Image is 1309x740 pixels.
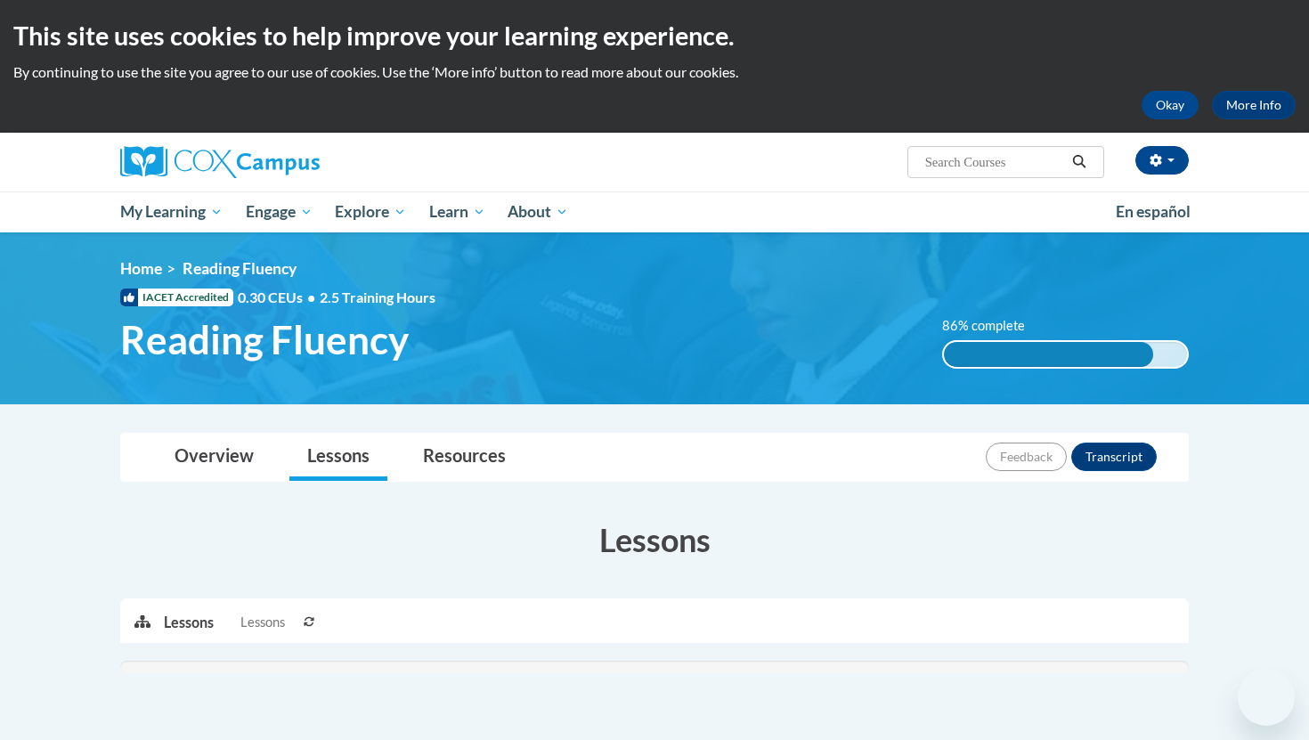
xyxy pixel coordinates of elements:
[1142,91,1199,119] button: Okay
[335,201,406,223] span: Explore
[183,259,297,278] span: Reading Fluency
[120,316,409,363] span: Reading Fluency
[944,342,1153,367] div: 86% complete
[1116,202,1191,221] span: En español
[120,201,223,223] span: My Learning
[418,191,497,232] a: Learn
[1066,151,1093,173] button: Search
[1104,193,1202,231] a: En español
[923,151,1066,173] input: Search Courses
[508,201,568,223] span: About
[497,191,581,232] a: About
[942,316,1045,336] label: 86% complete
[238,288,320,307] span: 0.30 CEUs
[246,201,313,223] span: Engage
[164,613,214,632] p: Lessons
[234,191,324,232] a: Engage
[120,259,162,278] a: Home
[157,434,272,481] a: Overview
[307,289,315,305] span: •
[1071,443,1157,471] button: Transcript
[405,434,524,481] a: Resources
[1212,91,1296,119] a: More Info
[120,289,233,306] span: IACET Accredited
[320,289,435,305] span: 2.5 Training Hours
[13,18,1296,53] h2: This site uses cookies to help improve your learning experience.
[120,146,320,178] img: Cox Campus
[289,434,387,481] a: Lessons
[120,517,1189,562] h3: Lessons
[13,62,1296,82] p: By continuing to use the site you agree to our use of cookies. Use the ‘More info’ button to read...
[93,191,1215,232] div: Main menu
[240,613,285,632] span: Lessons
[323,191,418,232] a: Explore
[1238,669,1295,726] iframe: Button to launch messaging window
[986,443,1067,471] button: Feedback
[429,201,485,223] span: Learn
[120,146,459,178] a: Cox Campus
[109,191,234,232] a: My Learning
[1135,146,1189,175] button: Account Settings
